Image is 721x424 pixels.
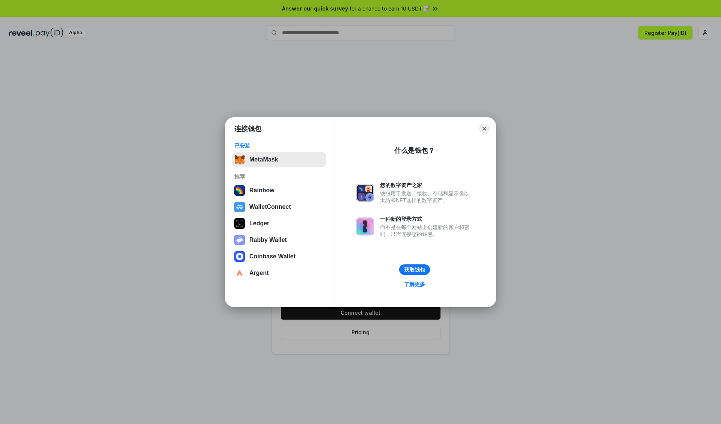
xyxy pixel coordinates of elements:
[249,220,269,227] div: Ledger
[400,279,430,289] a: 了解更多
[394,146,435,155] div: 什么是钱包？
[380,190,473,204] div: 钱包用于发送、接收、存储和显示像以太坊和NFT这样的数字资产。
[234,202,245,212] img: svg+xml,%3Csvg%20width%3D%2228%22%20height%3D%2228%22%20viewBox%3D%220%200%2028%2028%22%20fill%3D...
[249,156,278,163] div: MetaMask
[234,218,245,229] img: svg+xml,%3Csvg%20xmlns%3D%22http%3A%2F%2Fwww.w3.org%2F2000%2Fsvg%22%20width%3D%2228%22%20height%3...
[232,199,326,214] button: WalletConnect
[232,266,326,281] button: Argent
[234,251,245,262] img: svg+xml,%3Csvg%20width%3D%2228%22%20height%3D%2228%22%20viewBox%3D%220%200%2028%2028%22%20fill%3D...
[234,185,245,196] img: svg+xml,%3Csvg%20width%3D%22120%22%20height%3D%22120%22%20viewBox%3D%220%200%20120%20120%22%20fil...
[380,216,473,222] div: 一种新的登录方式
[232,152,326,167] button: MetaMask
[232,232,326,247] button: Rabby Wallet
[232,183,326,198] button: Rainbow
[356,217,374,235] img: svg+xml,%3Csvg%20xmlns%3D%22http%3A%2F%2Fwww.w3.org%2F2000%2Fsvg%22%20fill%3D%22none%22%20viewBox...
[234,173,324,180] div: 推荐
[232,249,326,264] button: Coinbase Wallet
[399,264,430,275] button: 获取钱包
[234,268,245,278] img: svg+xml,%3Csvg%20width%3D%2228%22%20height%3D%2228%22%20viewBox%3D%220%200%2028%2028%22%20fill%3D...
[380,224,473,237] div: 而不是在每个网站上创建新的账户和密码，只需连接您的钱包。
[249,237,287,243] div: Rabby Wallet
[234,142,324,149] div: 已安装
[249,253,296,260] div: Coinbase Wallet
[249,204,291,210] div: WalletConnect
[404,266,425,273] div: 获取钱包
[234,235,245,245] img: svg+xml,%3Csvg%20xmlns%3D%22http%3A%2F%2Fwww.w3.org%2F2000%2Fsvg%22%20fill%3D%22none%22%20viewBox...
[404,281,425,288] div: 了解更多
[249,187,275,194] div: Rainbow
[234,124,261,133] h1: 连接钱包
[232,216,326,231] button: Ledger
[249,270,269,276] div: Argent
[479,124,490,134] button: Close
[234,154,245,165] img: svg+xml,%3Csvg%20fill%3D%22none%22%20height%3D%2233%22%20viewBox%3D%220%200%2035%2033%22%20width%...
[356,184,374,202] img: svg+xml,%3Csvg%20xmlns%3D%22http%3A%2F%2Fwww.w3.org%2F2000%2Fsvg%22%20fill%3D%22none%22%20viewBox...
[380,182,473,189] div: 您的数字资产之家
